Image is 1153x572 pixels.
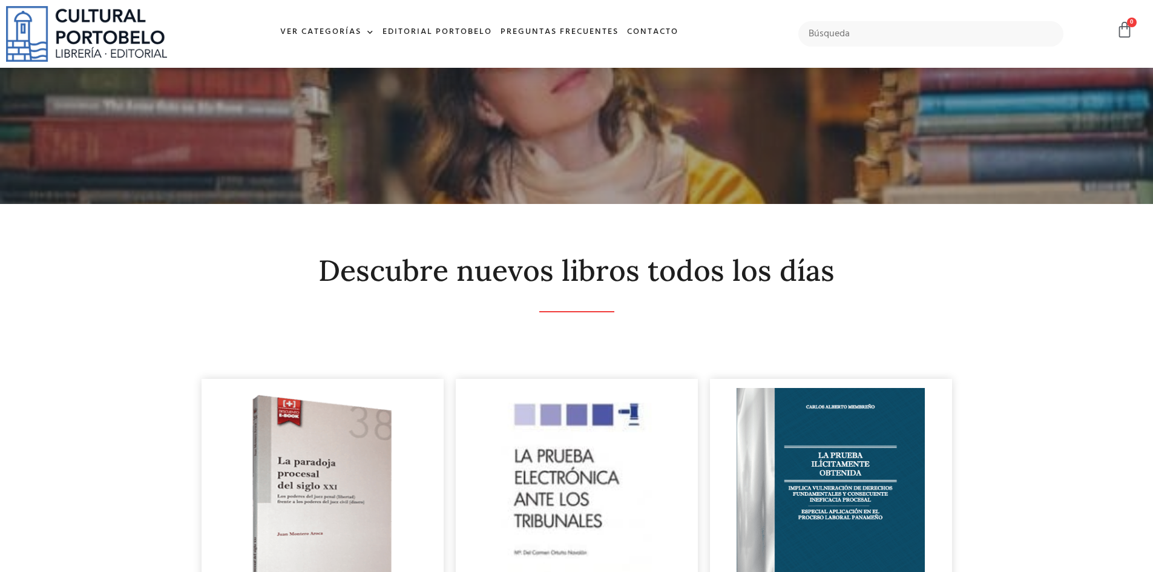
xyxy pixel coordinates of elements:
[798,21,1064,47] input: Búsqueda
[378,19,496,45] a: Editorial Portobelo
[1116,21,1133,39] a: 0
[202,255,952,287] h2: Descubre nuevos libros todos los días
[276,19,378,45] a: Ver Categorías
[1127,18,1137,27] span: 0
[623,19,683,45] a: Contacto
[496,19,623,45] a: Preguntas frecuentes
